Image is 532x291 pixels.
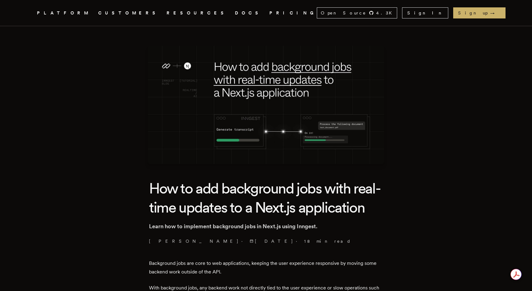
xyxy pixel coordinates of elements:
a: [PERSON_NAME] [149,238,239,244]
a: Sign In [402,7,448,18]
p: · · [149,238,383,244]
span: → [490,10,501,16]
a: PRICING [269,9,317,17]
p: Background jobs are core to web applications, keeping the user experience responsive by moving so... [149,259,383,276]
span: Open Source [321,10,366,16]
span: 4.3 K [376,10,396,16]
button: RESOURCES [167,9,228,17]
span: 18 min read [304,238,351,244]
p: Learn how to implement background jobs in Next.js using Inngest. [149,222,383,231]
a: DOCS [235,9,262,17]
button: PLATFORM [37,9,91,17]
h1: How to add background jobs with real-time updates to a Next.js application [149,179,383,217]
img: Featured image for How to add background jobs with real-time updates to a Next.js application blo... [148,46,384,164]
a: Sign up [453,7,506,18]
a: CUSTOMERS [98,9,159,17]
span: [DATE] [250,238,293,244]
